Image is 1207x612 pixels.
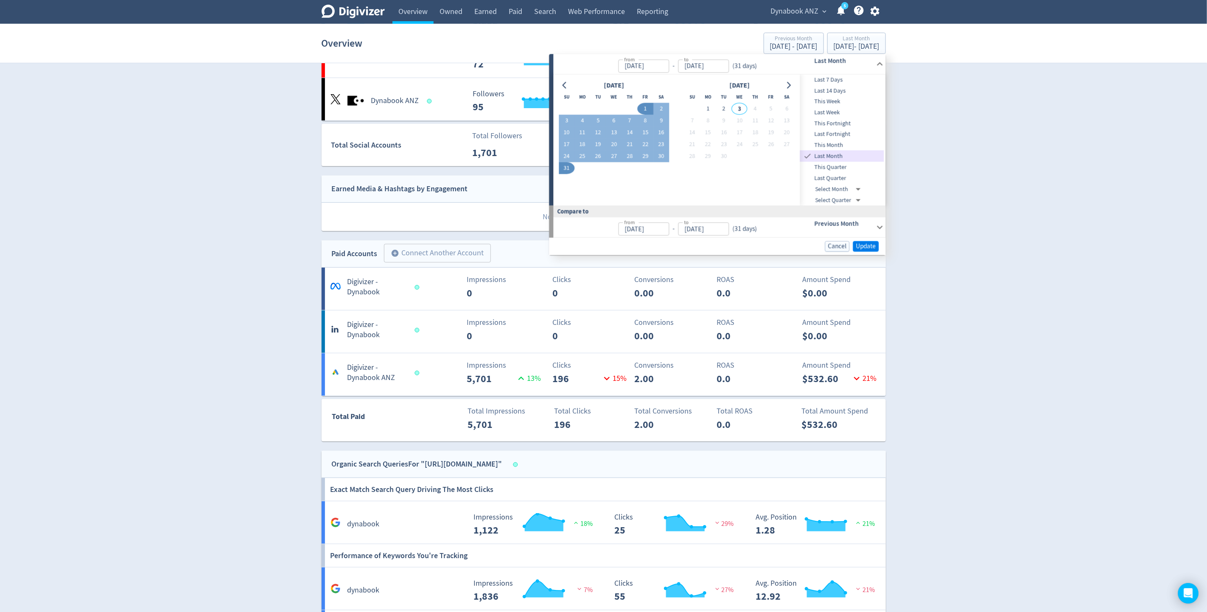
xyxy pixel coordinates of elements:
p: 1,701 [472,145,521,160]
div: Last 14 Days [800,85,884,96]
a: 5 [841,2,849,9]
div: Last Month [800,151,884,162]
span: Data last synced: 3 Sep 2025, 5:01am (AEST) [414,285,422,290]
button: 10 [732,115,748,127]
svg: Google Analytics [330,517,341,528]
button: Previous Month[DATE] - [DATE] [764,33,824,54]
p: Amount Spend [802,317,879,328]
div: Organic Search Queries For "[URL][DOMAIN_NAME]" [332,458,502,470]
div: [DATE] - [DATE] [834,43,879,50]
a: Connect Another Account [378,245,491,263]
button: 26 [763,139,779,151]
button: 17 [559,139,574,151]
button: 19 [590,139,606,151]
h5: dynabook [347,519,380,529]
p: 21 % [851,373,877,384]
th: Monday [574,91,590,103]
button: 25 [574,151,590,162]
button: 14 [622,127,638,139]
a: Digivizer - Dynabook ANZImpressions5,70113%Clicks19615%Conversions2.00ROAS0.0Amount Spend$532.6021% [322,353,886,396]
button: 22 [700,139,716,151]
span: This Month [800,140,884,150]
div: This Week [800,96,884,107]
button: 11 [574,127,590,139]
button: 13 [779,115,795,127]
button: 2 [716,103,732,115]
p: 0.0 [717,417,766,432]
button: 27 [779,139,795,151]
div: This Fortnight [800,118,884,129]
svg: Clicks 55 [611,579,738,602]
text: 5 [843,3,846,9]
div: [DATE] - [DATE] [770,43,818,50]
div: ( 31 days ) [729,61,760,71]
div: [DATE] [727,80,752,91]
button: 19 [763,127,779,139]
div: Last Month [834,36,879,43]
button: 6 [606,115,622,127]
p: No posts to display for this date range [322,203,886,231]
span: Last Week [800,108,884,117]
button: 13 [606,127,622,139]
img: Dynabook ANZ undefined [347,92,364,109]
img: negative-performance.svg [854,586,863,592]
p: Total Amount Spend [802,405,879,417]
button: Cancel [825,241,850,252]
img: negative-performance.svg [713,586,722,592]
a: dynabook Impressions 1,836 Impressions 1,836 7% Clicks 55 Clicks 55 27% Avg. Position 12.92 Avg. ... [322,567,886,610]
span: Dynabook ANZ [771,5,819,18]
th: Monday [700,91,716,103]
div: Compare to [549,206,886,217]
button: 24 [732,139,748,151]
button: 6 [779,103,795,115]
button: 2 [653,103,669,115]
button: 8 [638,115,653,127]
div: Last 7 Days [800,75,884,86]
div: Earned Media & Hashtags by Engagement [332,183,468,195]
p: Amount Spend [802,360,879,371]
div: - [669,224,678,234]
span: This Quarter [800,163,884,172]
button: Update [853,241,879,252]
th: Wednesday [606,91,622,103]
button: 5 [590,115,606,127]
button: Connect Another Account [384,244,491,263]
h5: dynabook [347,585,380,595]
div: Last Fortnight [800,129,884,140]
th: Friday [763,91,779,103]
div: from-to(31 days)Last Month [554,75,886,206]
h6: Performance of Keywords You're Tracking [330,544,468,567]
span: 27% [713,586,734,594]
div: Paid Accounts [332,248,378,260]
button: 24 [559,151,574,162]
p: 0.0 [717,371,765,386]
button: Go to next month [782,79,795,91]
div: [DATE] [601,80,627,91]
button: 8 [700,115,716,127]
button: 27 [606,151,622,162]
p: Total Impressions [468,405,544,417]
svg: Google Analytics [330,584,341,594]
p: $0.00 [802,328,851,344]
span: Last Quarter [800,174,884,183]
button: 5 [763,103,779,115]
p: $532.60 [802,417,851,432]
span: 29% [713,520,734,528]
span: Data last synced: 2 Sep 2025, 11:02pm (AEST) [427,99,434,103]
button: 1 [700,103,716,115]
span: Cancel [828,243,847,249]
h6: Exact Match Search Query Driving The Most Clicks [330,478,493,501]
a: Digivizer - DynabookImpressions0Clicks0Conversions0.00ROAS0.0Amount Spend$0.00 [322,310,886,353]
th: Saturday [653,91,669,103]
button: 29 [638,151,653,162]
button: 11 [748,115,763,127]
span: 21% [854,520,875,528]
label: to [684,56,689,63]
button: 22 [638,139,653,151]
h1: Overview [322,30,363,57]
span: Last Fortnight [800,130,884,139]
p: 15 % [601,373,627,384]
span: Data last synced: 2 Sep 2025, 11:02pm (AEST) [513,462,520,467]
th: Tuesday [590,91,606,103]
p: 196 [552,371,601,386]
